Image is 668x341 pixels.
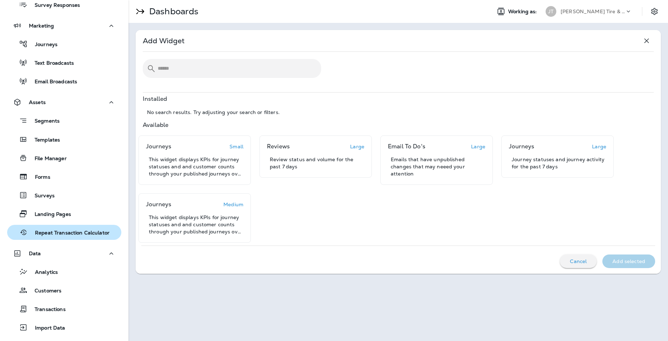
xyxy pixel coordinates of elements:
[7,264,121,279] button: Analytics
[560,254,597,268] button: Cancel
[7,95,121,109] button: Assets
[149,156,243,177] p: This widget displays KPIs for journey statuses and and customer counts through your published jou...
[388,156,485,177] div: Emails that have unpublished changes that may neeed your attention
[28,174,50,181] p: Forms
[7,188,121,203] button: Surveys
[350,144,364,149] p: Large
[7,320,121,335] button: Import Data
[28,41,57,48] p: Journeys
[7,36,121,51] button: Journeys
[29,99,46,105] p: Assets
[509,143,534,150] p: Journeys
[570,258,587,264] p: Cancel
[592,144,606,149] p: Large
[7,19,121,33] button: Marketing
[27,79,77,85] p: Email Broadcasts
[7,113,121,128] button: Segments
[7,169,121,184] button: Forms
[7,150,121,165] button: File Manager
[143,36,184,45] p: Add Widget
[391,156,485,177] p: Emails that have unpublished changes that may neeed your attention
[149,214,243,235] p: This widget displays KPIs for journey statuses and and customer counts through your published jou...
[28,325,65,332] p: Import Data
[270,156,364,170] p: Review status and volume for the past 7 days
[508,9,538,15] span: Working as:
[27,306,66,313] p: Transactions
[146,6,198,17] p: Dashboards
[648,5,661,18] button: Settings
[267,143,290,150] p: Reviews
[267,156,364,170] div: Review status and volume for the past 7 days
[7,74,121,89] button: Email Broadcasts
[546,6,556,17] div: JT
[28,269,58,276] p: Analytics
[27,2,80,9] p: Survey Responses
[223,202,243,207] p: Medium
[7,206,121,221] button: Landing Pages
[143,122,168,128] p: Available
[29,23,54,29] p: Marketing
[509,156,606,170] div: Journey statuses and journey activity for the past 7 days
[146,201,171,208] p: Journeys
[146,214,243,235] div: This widget displays KPIs for journey statuses and and customer counts through your published jou...
[27,155,67,162] p: File Manager
[388,143,425,150] p: Email To Do's
[27,288,61,295] p: Customers
[146,156,243,177] div: This widget displays KPIs for journey statuses and and customer counts through your published jou...
[143,96,167,102] p: Installed
[29,251,41,256] p: Data
[27,211,71,218] p: Landing Pages
[27,193,55,199] p: Surveys
[27,137,60,144] p: Templates
[147,109,280,115] p: No search results. Try adjusting your search or filters.
[471,144,485,149] p: Large
[7,55,121,70] button: Text Broadcasts
[7,301,121,316] button: Transactions
[512,156,606,170] p: Journey statuses and journey activity for the past 7 days
[229,144,243,149] p: Small
[28,230,110,237] p: Repeat Transaction Calculator
[7,132,121,147] button: Templates
[561,9,625,14] p: [PERSON_NAME] Tire & Auto
[146,143,171,150] p: Journeys
[27,60,74,67] p: Text Broadcasts
[7,225,121,240] button: Repeat Transaction Calculator
[27,118,60,125] p: Segments
[7,283,121,298] button: Customers
[7,246,121,261] button: Data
